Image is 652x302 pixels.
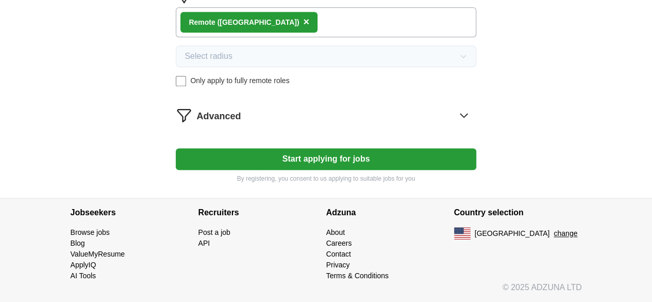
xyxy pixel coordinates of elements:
button: Select radius [176,45,476,67]
span: Only apply to fully remote roles [190,75,289,86]
a: About [326,228,345,236]
button: change [554,228,577,239]
a: Contact [326,250,351,258]
span: Advanced [196,109,241,123]
a: ApplyIQ [71,261,96,269]
a: ValueMyResume [71,250,125,258]
a: Blog [71,239,85,247]
a: Post a job [198,228,230,236]
button: × [303,14,309,30]
span: [GEOGRAPHIC_DATA] [475,228,550,239]
img: US flag [454,227,471,240]
span: Select radius [185,50,232,62]
a: Careers [326,239,352,247]
a: API [198,239,210,247]
a: Privacy [326,261,350,269]
img: filter [176,107,192,123]
a: AI Tools [71,272,96,280]
input: Only apply to fully remote roles [176,76,186,86]
h4: Country selection [454,198,582,227]
div: © 2025 ADZUNA LTD [62,281,590,302]
p: By registering, you consent to us applying to suitable jobs for you [176,174,476,183]
button: Start applying for jobs [176,148,476,170]
a: Terms & Conditions [326,272,389,280]
a: Browse jobs [71,228,110,236]
span: × [303,16,309,27]
div: Remote ([GEOGRAPHIC_DATA]) [189,17,299,28]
